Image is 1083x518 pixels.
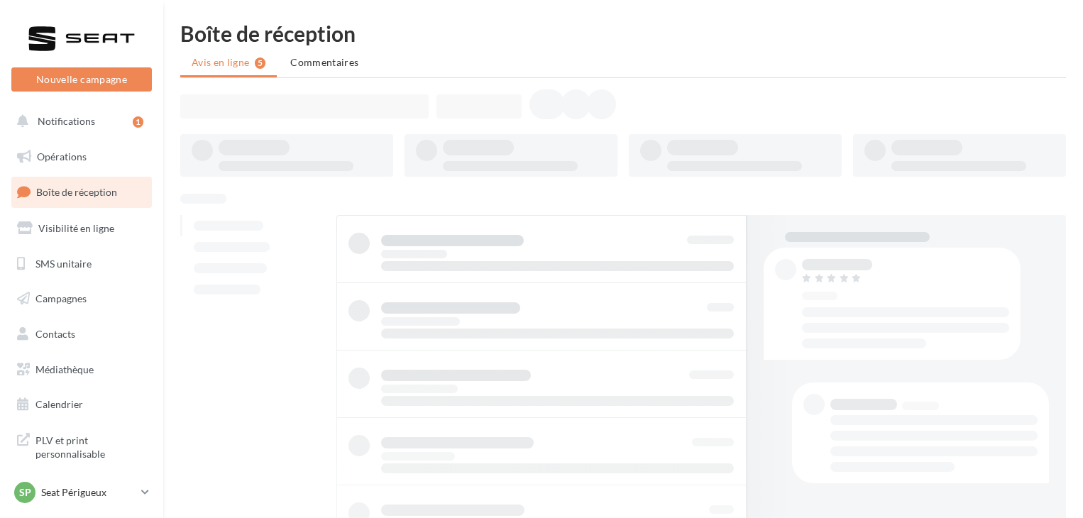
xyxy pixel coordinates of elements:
a: Campagnes [9,284,155,314]
span: Notifications [38,115,95,127]
a: Campagnes DataOnDemand [9,473,155,514]
button: Nouvelle campagne [11,67,152,92]
span: Commentaires [290,56,358,68]
p: Seat Périgueux [41,485,136,500]
span: Campagnes [35,292,87,304]
a: Boîte de réception [9,177,155,207]
a: SMS unitaire [9,249,155,279]
a: PLV et print personnalisable [9,425,155,467]
span: Visibilité en ligne [38,222,114,234]
span: SP [19,485,31,500]
a: Opérations [9,142,155,172]
div: 1 [133,116,143,128]
a: Médiathèque [9,355,155,385]
span: Boîte de réception [36,186,117,198]
span: SMS unitaire [35,257,92,269]
span: Calendrier [35,398,83,410]
div: Boîte de réception [180,23,1066,44]
span: Opérations [37,150,87,162]
a: Calendrier [9,390,155,419]
span: PLV et print personnalisable [35,431,146,461]
a: Visibilité en ligne [9,214,155,243]
a: Contacts [9,319,155,349]
a: SP Seat Périgueux [11,479,152,506]
span: Campagnes DataOnDemand [35,478,146,509]
span: Contacts [35,328,75,340]
span: Médiathèque [35,363,94,375]
button: Notifications 1 [9,106,149,136]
